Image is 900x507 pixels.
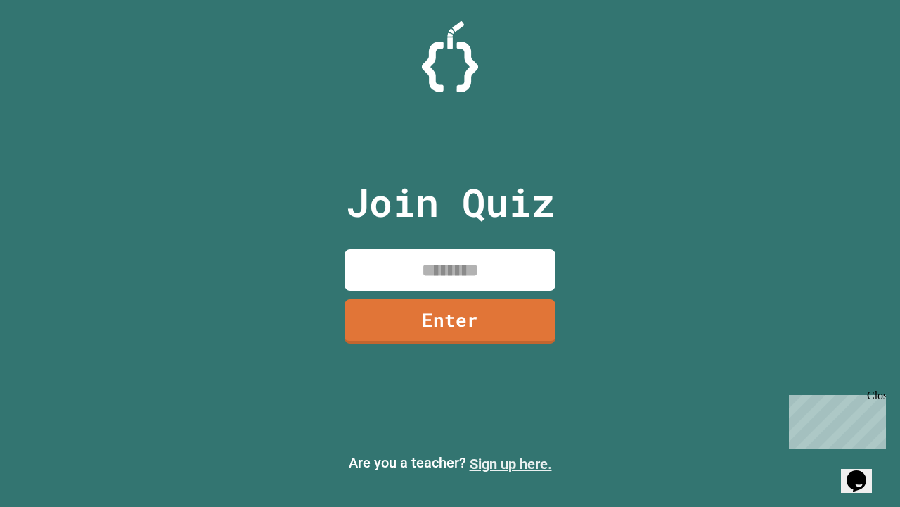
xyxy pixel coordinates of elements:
iframe: chat widget [783,389,886,449]
img: Logo.svg [422,21,478,92]
a: Enter [345,299,555,344]
p: Are you a teacher? [11,452,889,475]
a: Sign up here. [470,456,552,472]
iframe: chat widget [841,451,886,493]
div: Chat with us now!Close [6,6,97,89]
p: Join Quiz [346,173,555,232]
